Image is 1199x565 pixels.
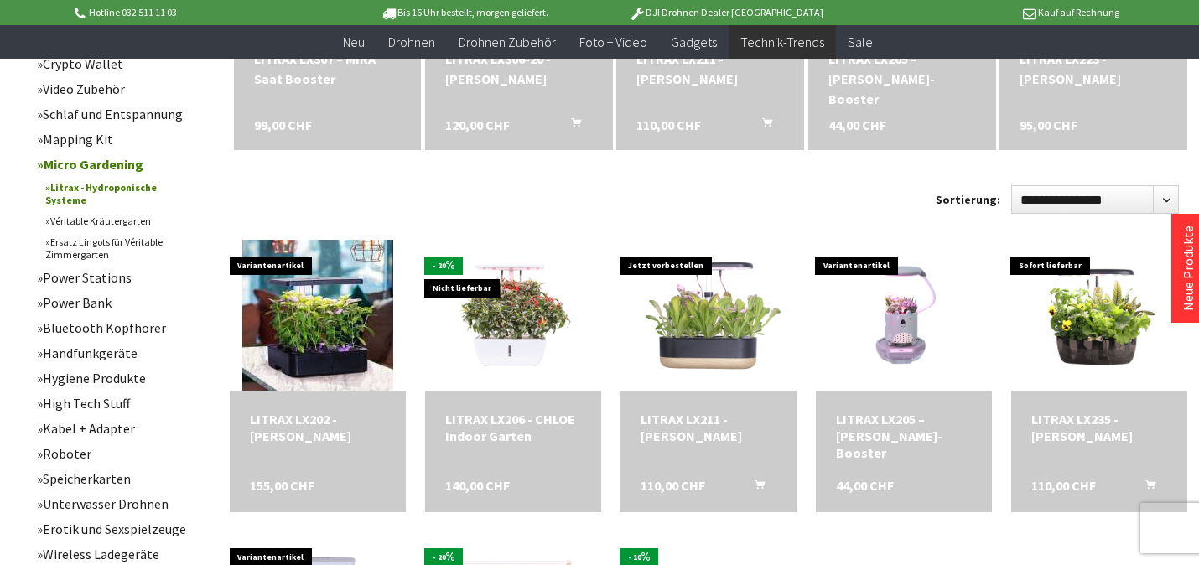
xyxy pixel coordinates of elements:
[1011,257,1187,374] img: LITRAX LX235 - PETER Blumengarten
[445,49,593,89] div: LITRAX LX306-20 - [PERSON_NAME]
[636,49,784,89] a: LITRAX LX211 - [PERSON_NAME] 110,00 CHF In den Warenkorb
[445,115,510,135] span: 120,00 CHF
[29,101,196,127] a: Schlaf und Entspannung
[459,34,556,50] span: Drohnen Zubehör
[254,49,402,89] div: LITRAX LX307 – MIRA Saat Booster
[445,411,581,444] div: LITRAX LX206 - CHLOE Indoor Garten
[343,34,365,50] span: Neu
[816,257,992,374] img: LITRAX LX205 – MAJA Blumen-Booster
[29,491,196,516] a: Unterwasser Drohnen
[641,477,705,494] span: 110,00 CHF
[836,477,894,494] span: 44,00 CHF
[1180,225,1196,311] a: Neue Produkte
[734,477,775,499] button: In den Warenkorb
[388,34,435,50] span: Drohnen
[37,231,196,265] a: Ersatz Lingots für Véritable Zimmergarten
[331,25,376,60] a: Neu
[29,51,196,76] a: Crypto Wallet
[857,3,1119,23] p: Kauf auf Rechnung
[636,49,784,89] div: LITRAX LX211 - [PERSON_NAME]
[579,34,647,50] span: Foto + Video
[551,115,591,137] button: In den Warenkorb
[254,49,402,89] a: LITRAX LX307 – MIRA Saat Booster 99,00 CHF
[1031,477,1096,494] span: 110,00 CHF
[848,34,873,50] span: Sale
[641,411,776,444] div: LITRAX LX211 - [PERSON_NAME]
[376,25,447,60] a: Drohnen
[29,391,196,416] a: High Tech Stuff
[445,411,581,444] a: LITRAX LX206 - CHLOE Indoor Garten 140,00 CHF
[29,365,196,391] a: Hygiene Produkte
[1020,115,1077,135] span: 95,00 CHF
[671,34,717,50] span: Gadgets
[636,115,701,135] span: 110,00 CHF
[641,411,776,444] a: LITRAX LX211 - [PERSON_NAME] 110,00 CHF In den Warenkorb
[445,49,593,89] a: LITRAX LX306-20 - [PERSON_NAME] 120,00 CHF In den Warenkorb
[29,340,196,365] a: Handfunkgeräte
[1031,411,1167,444] a: LITRAX LX235 - [PERSON_NAME] 110,00 CHF In den Warenkorb
[425,257,601,374] img: LITRAX LX206 - CHLOE Indoor Garten
[333,3,594,23] p: Bis 16 Uhr bestellt, morgen geliefert.
[1020,49,1167,89] div: LITRAX LX223 - [PERSON_NAME]
[836,25,885,60] a: Sale
[242,240,393,391] img: LITRAX LX202 - ROBIN Salatgarten
[29,76,196,101] a: Video Zubehör
[836,411,972,461] a: LITRAX LX205 – [PERSON_NAME]-Booster 44,00 CHF
[936,186,1000,213] label: Sortierung:
[1031,411,1167,444] div: LITRAX LX235 - [PERSON_NAME]
[828,115,886,135] span: 44,00 CHF
[445,477,510,494] span: 140,00 CHF
[620,257,797,374] img: LITRAX LX211 - LEON Kräutergarten
[250,477,314,494] span: 155,00 CHF
[29,416,196,441] a: Kabel + Adapter
[37,210,196,231] a: Véritable Kräutergarten
[29,152,196,177] a: Micro Gardening
[595,3,857,23] p: DJI Drohnen Dealer [GEOGRAPHIC_DATA]
[828,49,976,109] a: LITRAX LX205 – [PERSON_NAME]-Booster 44,00 CHF
[568,25,659,60] a: Foto + Video
[250,411,386,444] div: LITRAX LX202 - [PERSON_NAME]
[29,290,196,315] a: Power Bank
[71,3,333,23] p: Hotline 032 511 11 03
[742,115,782,137] button: In den Warenkorb
[29,466,196,491] a: Speicherkarten
[29,127,196,152] a: Mapping Kit
[828,49,976,109] div: LITRAX LX205 – [PERSON_NAME]-Booster
[37,177,196,210] a: Litrax - Hydroponische Systeme
[1020,49,1167,89] a: LITRAX LX223 - [PERSON_NAME] 95,00 CHF
[29,315,196,340] a: Bluetooth Kopfhörer
[1125,477,1165,499] button: In den Warenkorb
[254,115,312,135] span: 99,00 CHF
[447,25,568,60] a: Drohnen Zubehör
[659,25,729,60] a: Gadgets
[250,411,386,444] a: LITRAX LX202 - [PERSON_NAME] 155,00 CHF
[29,265,196,290] a: Power Stations
[836,411,972,461] div: LITRAX LX205 – [PERSON_NAME]-Booster
[29,441,196,466] a: Roboter
[29,516,196,542] a: Erotik und Sexspielzeuge
[740,34,824,50] span: Technik-Trends
[729,25,836,60] a: Technik-Trends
